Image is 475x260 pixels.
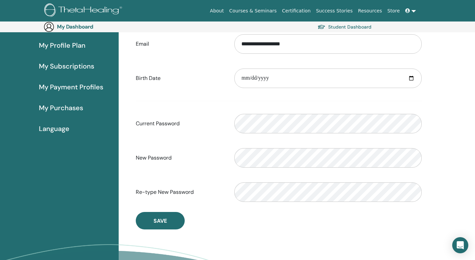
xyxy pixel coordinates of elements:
span: My Profile Plan [39,40,85,50]
span: My Purchases [39,103,83,113]
div: Open Intercom Messenger [452,237,468,253]
a: Resources [355,5,385,17]
label: Current Password [131,117,229,130]
span: My Payment Profiles [39,82,103,92]
button: Save [136,212,185,229]
a: Store [385,5,403,17]
a: Success Stories [313,5,355,17]
a: Certification [279,5,313,17]
img: generic-user-icon.jpg [44,21,54,32]
label: Email [131,38,229,50]
label: Re-type New Password [131,186,229,199]
img: graduation-cap.svg [317,24,325,30]
img: logo.png [44,3,124,18]
span: Save [154,217,167,224]
label: New Password [131,151,229,164]
a: Courses & Seminars [227,5,280,17]
h3: My Dashboard [57,24,124,30]
label: Birth Date [131,72,229,85]
span: Language [39,124,69,134]
a: Student Dashboard [317,22,371,32]
a: About [207,5,226,17]
span: My Subscriptions [39,61,94,71]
